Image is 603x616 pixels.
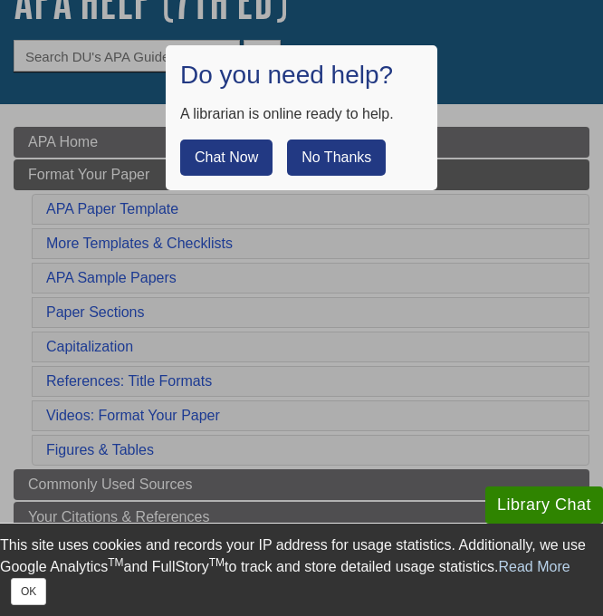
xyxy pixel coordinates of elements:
[180,103,423,125] div: A librarian is online ready to help.
[485,486,603,524] button: Library Chat
[180,140,273,176] button: Chat Now
[11,578,46,605] button: Close
[180,60,423,91] h1: Do you need help?
[209,556,225,569] sup: TM
[287,140,386,176] button: No Thanks
[499,559,570,574] a: Read More
[108,556,123,569] sup: TM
